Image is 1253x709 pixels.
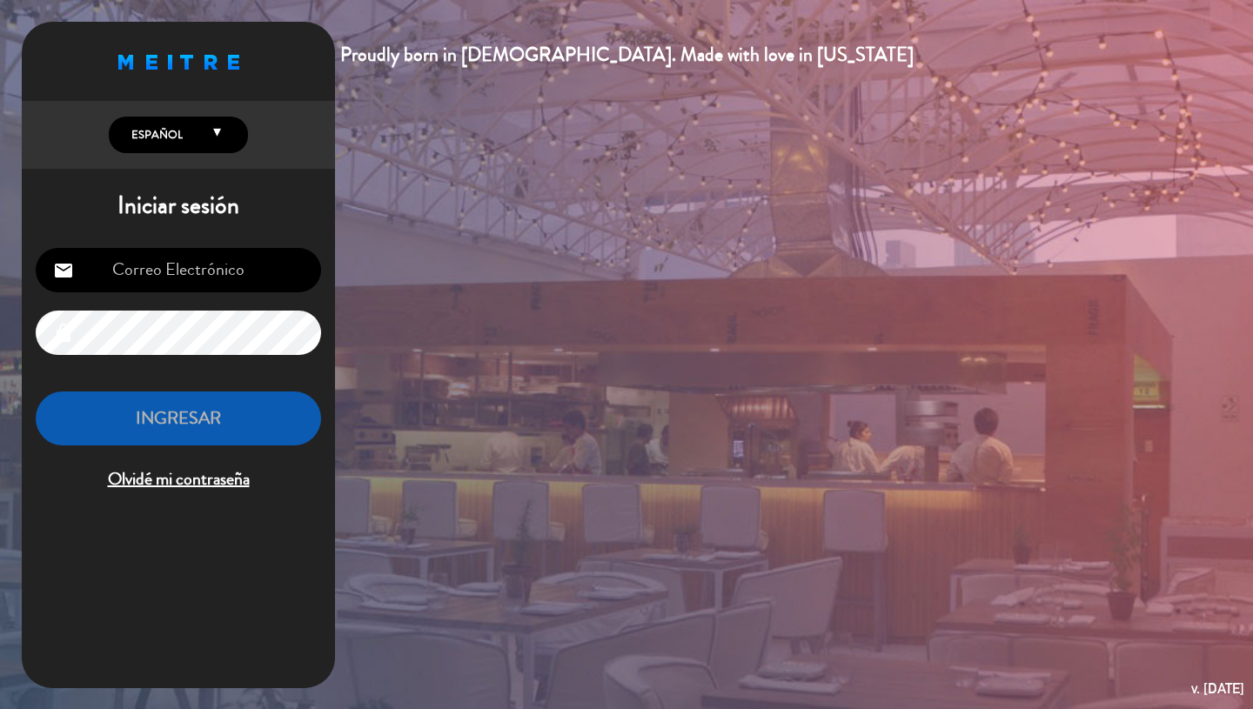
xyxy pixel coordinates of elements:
span: Español [127,126,183,144]
i: email [53,260,74,281]
span: Olvidé mi contraseña [36,465,321,494]
h1: Iniciar sesión [22,191,335,221]
button: INGRESAR [36,391,321,446]
input: Correo Electrónico [36,248,321,292]
i: lock [53,323,74,344]
div: v. [DATE] [1191,677,1244,700]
